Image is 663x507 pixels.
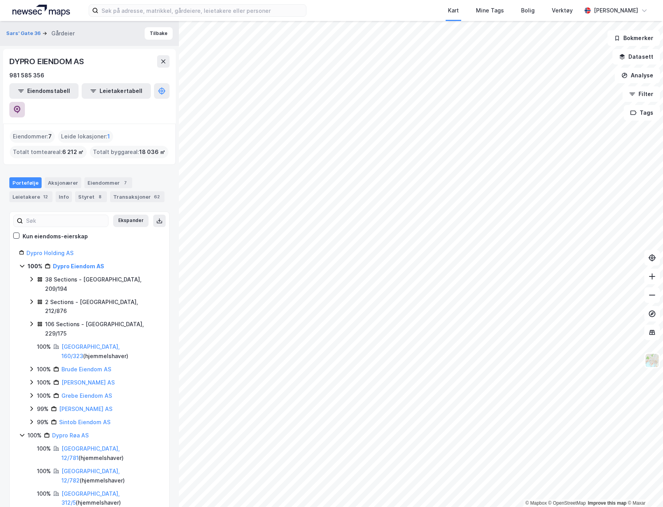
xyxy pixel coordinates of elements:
[52,432,89,439] a: Dypro Røa AS
[612,49,660,65] button: Datasett
[53,263,104,269] a: Dypro Eiendom AS
[9,191,52,202] div: Leietakere
[45,320,160,338] div: 106 Sections - [GEOGRAPHIC_DATA], 229/175
[113,215,149,227] button: Ekspander
[624,105,660,121] button: Tags
[448,6,459,15] div: Kart
[607,30,660,46] button: Bokmerker
[48,132,52,141] span: 7
[61,379,115,386] a: [PERSON_NAME] AS
[61,444,160,463] div: ( hjemmelshaver )
[521,6,535,15] div: Bolig
[61,445,120,461] a: [GEOGRAPHIC_DATA], 12/781
[9,83,79,99] button: Eiendomstabell
[552,6,573,15] div: Verktøy
[476,6,504,15] div: Mine Tags
[61,342,160,361] div: ( hjemmelshaver )
[61,490,120,506] a: [GEOGRAPHIC_DATA], 312/5
[61,467,160,485] div: ( hjemmelshaver )
[37,391,51,400] div: 100%
[9,177,42,188] div: Portefølje
[12,5,70,16] img: logo.a4113a55bc3d86da70a041830d287a7e.svg
[61,366,111,372] a: Brude Eiendom AS
[624,470,663,507] div: Kontrollprogram for chat
[23,232,88,241] div: Kun eiendoms-eierskap
[139,147,165,157] span: 18 036 ㎡
[9,55,86,68] div: DYPRO EIENDOM AS
[75,191,107,202] div: Styret
[37,342,51,351] div: 100%
[9,71,44,80] div: 981 585 356
[548,500,586,506] a: OpenStreetMap
[37,467,51,476] div: 100%
[623,86,660,102] button: Filter
[28,431,42,440] div: 100%
[37,489,51,498] div: 100%
[121,179,129,187] div: 7
[58,130,113,143] div: Leide lokasjoner :
[82,83,151,99] button: Leietakertabell
[37,378,51,387] div: 100%
[624,470,663,507] iframe: Chat Widget
[90,146,168,158] div: Totalt byggareal :
[37,418,49,427] div: 99%
[96,193,104,201] div: 8
[152,193,161,201] div: 62
[56,191,72,202] div: Info
[61,343,120,359] a: [GEOGRAPHIC_DATA], 160/323
[61,392,112,399] a: Grebe Eiendom AS
[23,215,108,227] input: Søk
[615,68,660,83] button: Analyse
[594,6,638,15] div: [PERSON_NAME]
[37,404,49,414] div: 99%
[45,177,81,188] div: Aksjonærer
[107,132,110,141] span: 1
[62,147,84,157] span: 6 212 ㎡
[645,353,660,368] img: Z
[98,5,306,16] input: Søk på adresse, matrikkel, gårdeiere, leietakere eller personer
[6,30,42,37] button: Sars' Gate 36
[37,444,51,453] div: 100%
[51,29,75,38] div: Gårdeier
[84,177,132,188] div: Eiendommer
[45,275,160,294] div: 38 Sections - [GEOGRAPHIC_DATA], 209/194
[59,406,112,412] a: [PERSON_NAME] AS
[59,419,110,425] a: Sintob Eiendom AS
[110,191,164,202] div: Transaksjoner
[145,27,173,40] button: Tilbake
[588,500,626,506] a: Improve this map
[525,500,547,506] a: Mapbox
[10,130,55,143] div: Eiendommer :
[37,365,51,374] div: 100%
[28,262,42,271] div: 100%
[61,468,120,484] a: [GEOGRAPHIC_DATA], 12/782
[45,297,160,316] div: 2 Sections - [GEOGRAPHIC_DATA], 212/876
[10,146,87,158] div: Totalt tomteareal :
[26,250,73,256] a: Dypro Holding AS
[42,193,49,201] div: 12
